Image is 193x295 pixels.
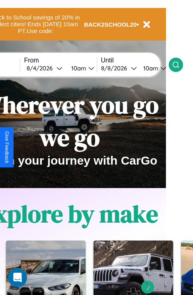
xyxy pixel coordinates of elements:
div: 8 / 4 / 2026 [27,64,57,72]
div: Give Feedback [4,131,10,163]
div: 10am [139,64,160,72]
button: 10am [65,64,97,72]
div: 8 / 8 / 2026 [101,64,131,72]
button: 10am [137,64,169,72]
button: 8/4/2026 [24,64,65,72]
label: From [24,57,97,64]
div: Open Intercom Messenger [8,268,27,287]
div: 10am [67,64,88,72]
b: BACK2SCHOOL20 [84,21,137,28]
label: Until [101,57,169,64]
